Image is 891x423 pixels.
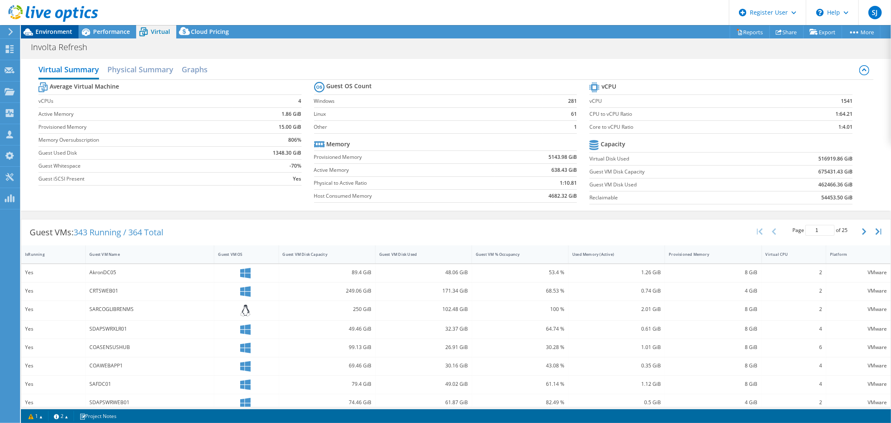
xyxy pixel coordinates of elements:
[572,252,651,257] div: Used Memory (Active)
[476,398,564,407] div: 82.49 %
[182,61,208,78] h2: Graphs
[572,361,661,370] div: 0.35 GiB
[283,343,371,352] div: 99.13 GiB
[838,123,853,131] b: 1:4.01
[283,286,371,296] div: 249.06 GiB
[830,324,887,334] div: VMware
[379,305,468,314] div: 102.48 GiB
[476,324,564,334] div: 64.74 %
[830,398,887,407] div: VMware
[476,305,564,314] div: 100 %
[568,97,577,105] b: 281
[38,123,233,131] label: Provisioned Memory
[476,268,564,277] div: 53.4 %
[669,361,757,370] div: 8 GiB
[766,343,822,352] div: 6
[93,28,130,36] span: Performance
[766,252,812,257] div: Virtual CPU
[25,380,81,389] div: Yes
[25,252,71,257] div: IsRunning
[36,28,72,36] span: Environment
[766,305,822,314] div: 2
[283,380,371,389] div: 79.4 GiB
[314,97,543,105] label: Windows
[572,343,661,352] div: 1.01 GiB
[669,343,757,352] div: 8 GiB
[21,219,172,245] div: Guest VMs:
[191,28,229,36] span: Cloud Pricing
[25,324,81,334] div: Yes
[766,268,822,277] div: 2
[27,43,100,52] h1: Involta Refresh
[38,149,233,157] label: Guest Used Disk
[379,252,458,257] div: Guest VM Disk Used
[551,166,577,174] b: 638.43 GiB
[669,398,757,407] div: 4 GiB
[842,25,881,38] a: More
[25,361,81,370] div: Yes
[601,140,625,148] b: Capacity
[50,82,119,91] b: Average Virtual Machine
[766,361,822,370] div: 4
[830,286,887,296] div: VMware
[821,194,853,202] b: 54453.50 GiB
[830,343,887,352] div: VMware
[669,324,757,334] div: 8 GiB
[327,140,350,148] b: Memory
[283,324,371,334] div: 49.46 GiB
[805,225,835,236] input: jump to page
[769,25,804,38] a: Share
[669,380,757,389] div: 8 GiB
[589,194,756,202] label: Reclaimable
[842,227,848,234] span: 25
[38,61,99,79] h2: Virtual Summary
[283,361,371,370] div: 69.46 GiB
[669,305,757,314] div: 8 GiB
[818,168,853,176] b: 675431.43 GiB
[589,155,756,163] label: Virtual Disk Used
[279,123,302,131] b: 15.00 GiB
[572,398,661,407] div: 0.5 GiB
[107,61,173,78] h2: Physical Summary
[89,286,210,296] div: CRTSWEB01
[830,268,887,277] div: VMware
[818,155,853,163] b: 516919.86 GiB
[25,398,81,407] div: Yes
[548,192,577,200] b: 4682.32 GiB
[589,123,783,131] label: Core to vCPU Ratio
[379,268,468,277] div: 48.06 GiB
[25,268,81,277] div: Yes
[589,110,783,118] label: CPU to vCPU Ratio
[766,380,822,389] div: 4
[476,286,564,296] div: 68.53 %
[314,110,543,118] label: Linux
[476,343,564,352] div: 30.28 %
[314,153,495,161] label: Provisioned Memory
[476,380,564,389] div: 61.14 %
[290,162,302,170] b: -70%
[766,398,822,407] div: 2
[25,343,81,352] div: Yes
[293,175,302,183] b: Yes
[572,305,661,314] div: 2.01 GiB
[572,268,661,277] div: 1.26 GiB
[38,136,233,144] label: Memory Oversubscription
[314,179,495,187] label: Physical to Active Ratio
[602,82,616,91] b: vCPU
[830,361,887,370] div: VMware
[589,168,756,176] label: Guest VM Disk Capacity
[379,398,468,407] div: 61.87 GiB
[766,324,822,334] div: 4
[803,25,842,38] a: Export
[571,110,577,118] b: 61
[23,411,48,421] a: 1
[730,25,770,38] a: Reports
[283,305,371,314] div: 250 GiB
[38,162,233,170] label: Guest Whitespace
[25,286,81,296] div: Yes
[289,136,302,144] b: 806%
[283,268,371,277] div: 89.4 GiB
[792,225,848,236] span: Page of
[589,181,756,189] label: Guest VM Disk Used
[669,286,757,296] div: 4 GiB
